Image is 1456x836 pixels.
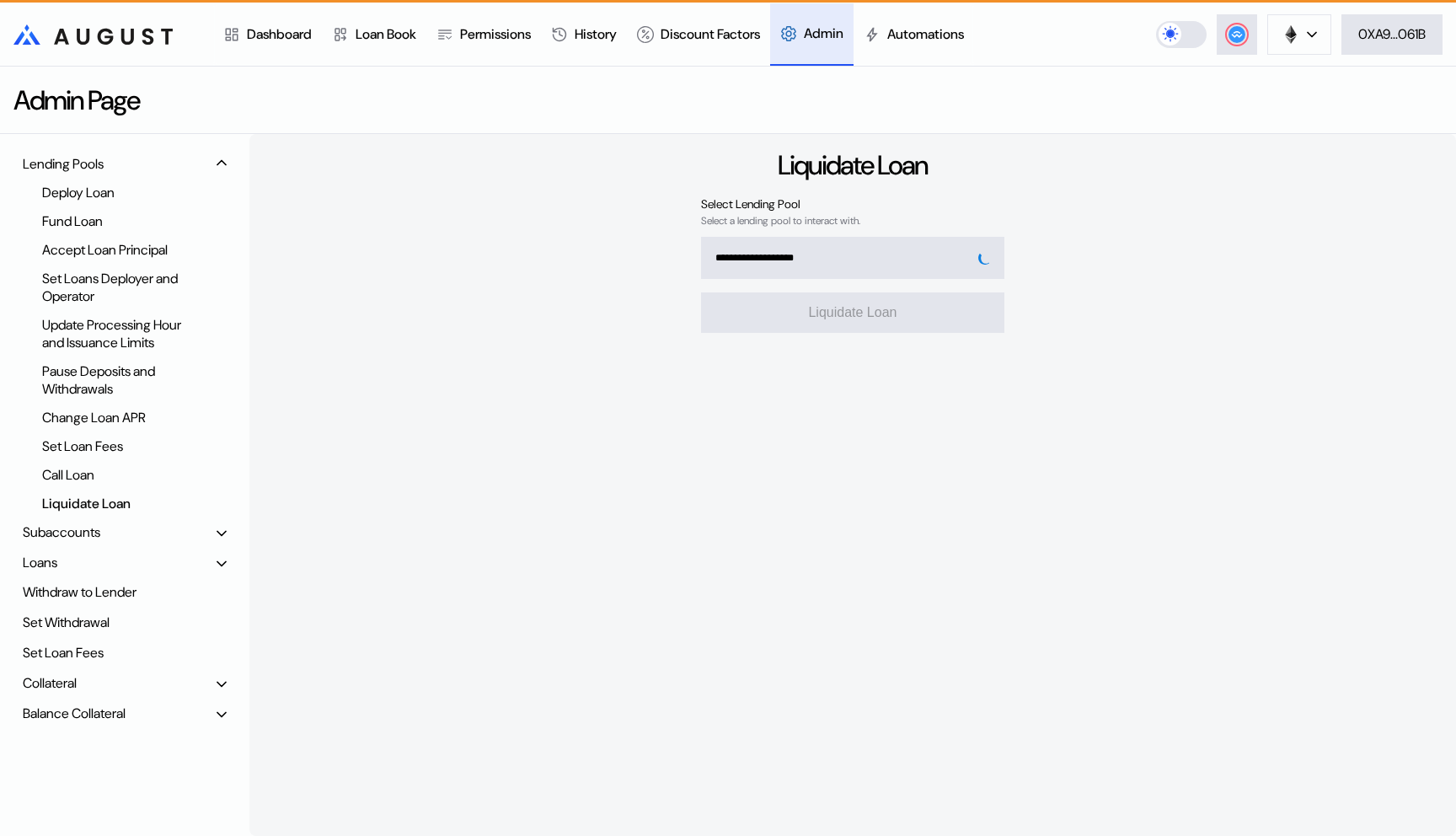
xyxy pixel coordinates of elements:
[701,237,1004,279] button: Open menu
[34,360,203,400] div: Pause Deposits and Withdrawals
[34,238,203,261] div: Accept Loan Principal
[460,25,531,43] div: Permissions
[34,406,203,429] div: Change Loan APR
[770,3,854,66] a: Admin
[426,3,541,66] a: Permissions
[23,674,77,692] div: Collateral
[627,3,770,66] a: Discount Factors
[701,215,1004,227] div: Select a lending pool to interact with.
[213,3,322,66] a: Dashboard
[34,435,203,458] div: Set Loan Fees
[34,267,203,308] div: Set Loans Deployer and Operator
[541,3,627,66] a: History
[661,25,760,43] div: Discount Factors
[34,210,203,233] div: Fund Loan
[247,25,312,43] div: Dashboard
[1267,14,1331,55] button: chain logo
[17,640,233,666] div: Set Loan Fees
[13,83,139,118] div: Admin Page
[34,464,203,486] div: Call Loan
[804,24,843,42] div: Admin
[23,705,126,722] div: Balance Collateral
[322,3,426,66] a: Loan Book
[34,492,203,515] div: Liquidate Loan
[887,25,964,43] div: Automations
[976,249,994,267] img: pending
[778,147,928,183] div: Liquidate Loan
[23,155,104,173] div: Lending Pools
[575,25,617,43] div: History
[17,579,233,605] div: Withdraw to Lender
[356,25,416,43] div: Loan Book
[23,554,57,571] div: Loans
[1358,25,1426,43] div: 0XA9...061B
[34,181,203,204] div: Deploy Loan
[23,523,100,541] div: Subaccounts
[17,609,233,635] div: Set Withdrawal
[1282,25,1300,44] img: chain logo
[1341,14,1443,55] button: 0XA9...061B
[854,3,974,66] a: Automations
[34,313,203,354] div: Update Processing Hour and Issuance Limits
[701,292,1004,333] button: Liquidate Loan
[701,196,1004,212] div: Select Lending Pool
